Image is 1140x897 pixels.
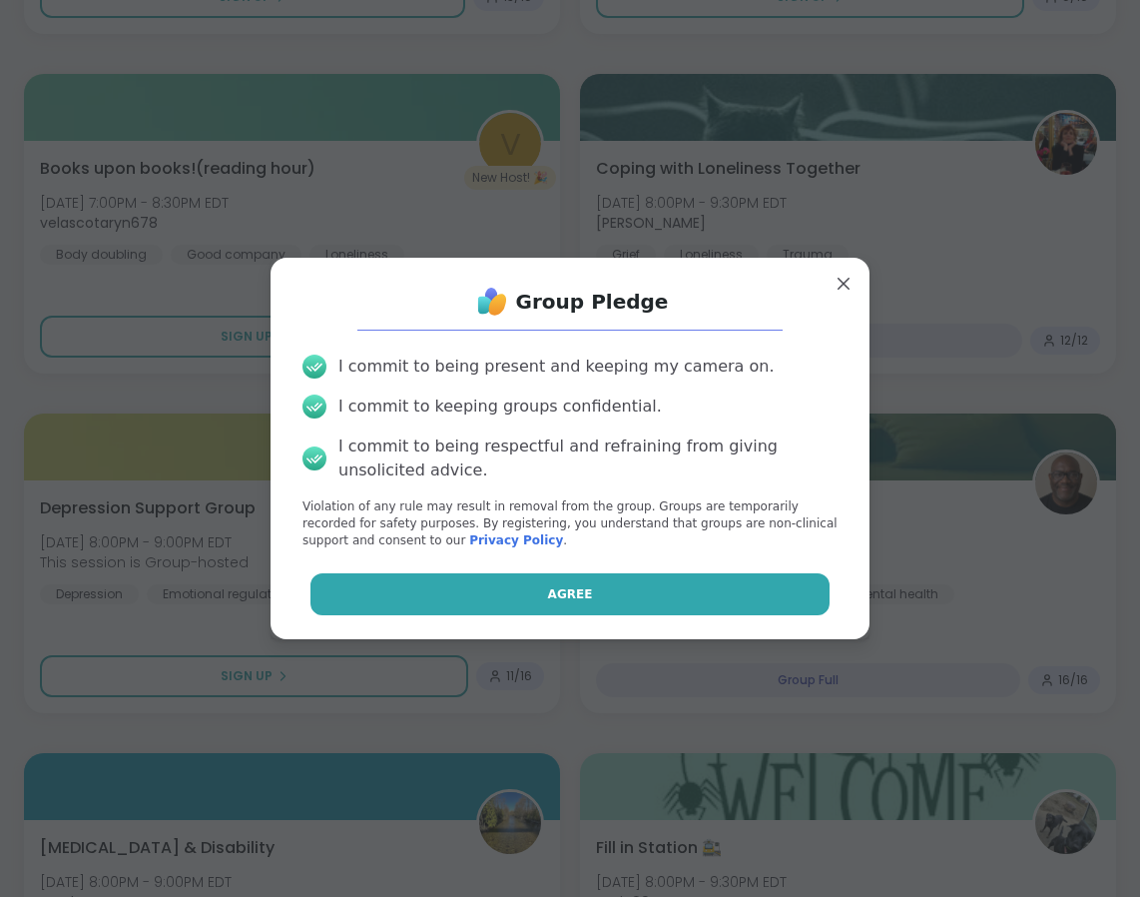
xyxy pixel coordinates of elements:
[302,498,838,548] p: Violation of any rule may result in removal from the group. Groups are temporarily recorded for s...
[338,355,774,379] div: I commit to being present and keeping my camera on.
[548,585,593,603] span: Agree
[472,282,512,322] img: ShareWell Logo
[516,288,669,316] h1: Group Pledge
[338,435,838,482] div: I commit to being respectful and refraining from giving unsolicited advice.
[338,395,662,419] div: I commit to keeping groups confidential.
[469,533,563,547] a: Privacy Policy
[310,573,831,615] button: Agree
